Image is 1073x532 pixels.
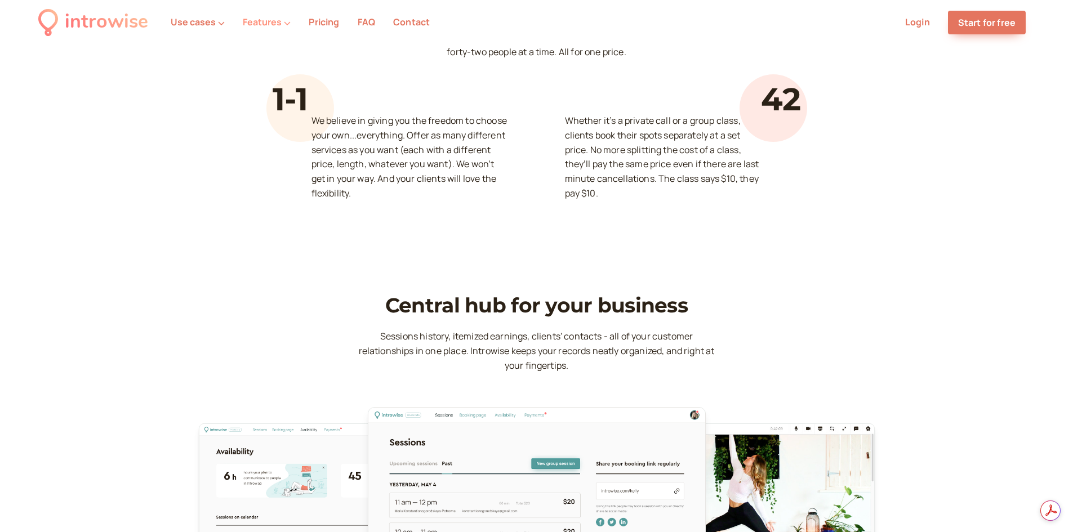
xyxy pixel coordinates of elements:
div: We believe in giving you the freedom to choose your own...everything. Offer as many different ser... [311,114,509,201]
a: Start for free [948,11,1026,34]
a: Login [905,16,930,28]
div: 1-1 [273,82,308,117]
div: introwise [65,7,148,38]
a: Contact [393,16,430,28]
div: Whether it’s a private call or a group class, clients book their spots separately at a set price.... [565,114,762,201]
h2: Central hub for your business [354,293,720,318]
iframe: Chat Widget [870,401,1073,532]
a: introwise [38,7,148,38]
button: Features [243,17,291,27]
a: Pricing [309,16,339,28]
div: 42 [761,82,800,117]
a: FAQ [358,16,375,28]
button: Use cases [171,17,225,27]
div: Sessions history, itemized earnings, clients' contacts - all of your customer relationships in on... [354,329,720,373]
